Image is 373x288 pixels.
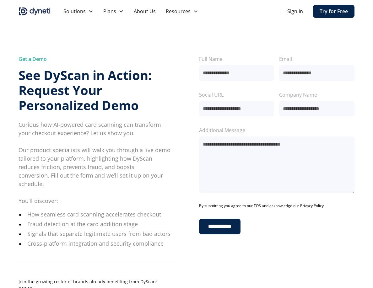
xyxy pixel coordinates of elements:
[199,55,354,234] form: Demo Form
[279,55,354,63] label: Email
[166,8,191,15] div: Resources
[103,8,116,15] div: Plans
[199,203,324,209] span: By submitting you agree to our TOS and acknowledge our Privacy Policy
[27,210,174,219] p: How seamless card scanning accelerates checkout
[58,5,98,18] div: Solutions
[19,6,51,16] img: Dyneti indigo logo
[27,230,174,238] p: Signals that separate legitimate users from bad actors
[199,126,354,134] label: Additional Message
[19,55,174,63] div: Get a Demo
[279,91,354,99] label: Company Name
[199,91,274,99] label: Social URL
[27,220,174,228] p: Fraud detection at the card addition stage
[98,5,129,18] div: Plans
[19,67,152,114] strong: See DyScan in Action: Request Your Personalized Demo
[199,55,274,63] label: Full Name
[313,5,354,18] a: Try for Free
[19,120,174,205] p: Curious how AI-powered card scanning can transform your checkout experience? Let us show you. ‍ O...
[63,8,86,15] div: Solutions
[27,239,174,248] p: Cross-platform integration and security compliance
[287,8,303,15] a: Sign In
[19,6,51,16] a: home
